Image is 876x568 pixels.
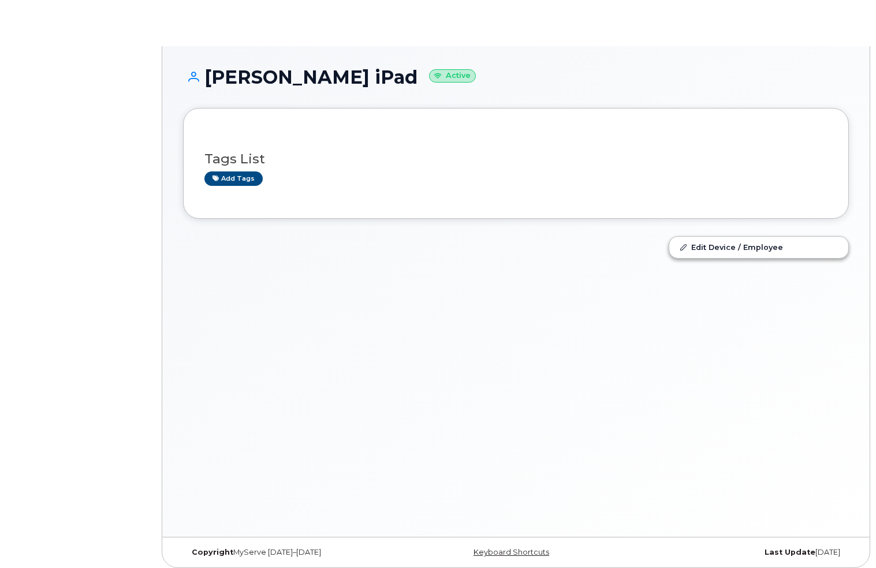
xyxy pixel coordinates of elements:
[429,69,476,83] small: Active
[627,548,849,557] div: [DATE]
[669,237,848,257] a: Edit Device / Employee
[183,548,405,557] div: MyServe [DATE]–[DATE]
[183,67,849,87] h1: [PERSON_NAME] iPad
[204,152,827,166] h3: Tags List
[765,548,815,556] strong: Last Update
[474,548,549,556] a: Keyboard Shortcuts
[204,171,263,186] a: Add tags
[192,548,233,556] strong: Copyright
